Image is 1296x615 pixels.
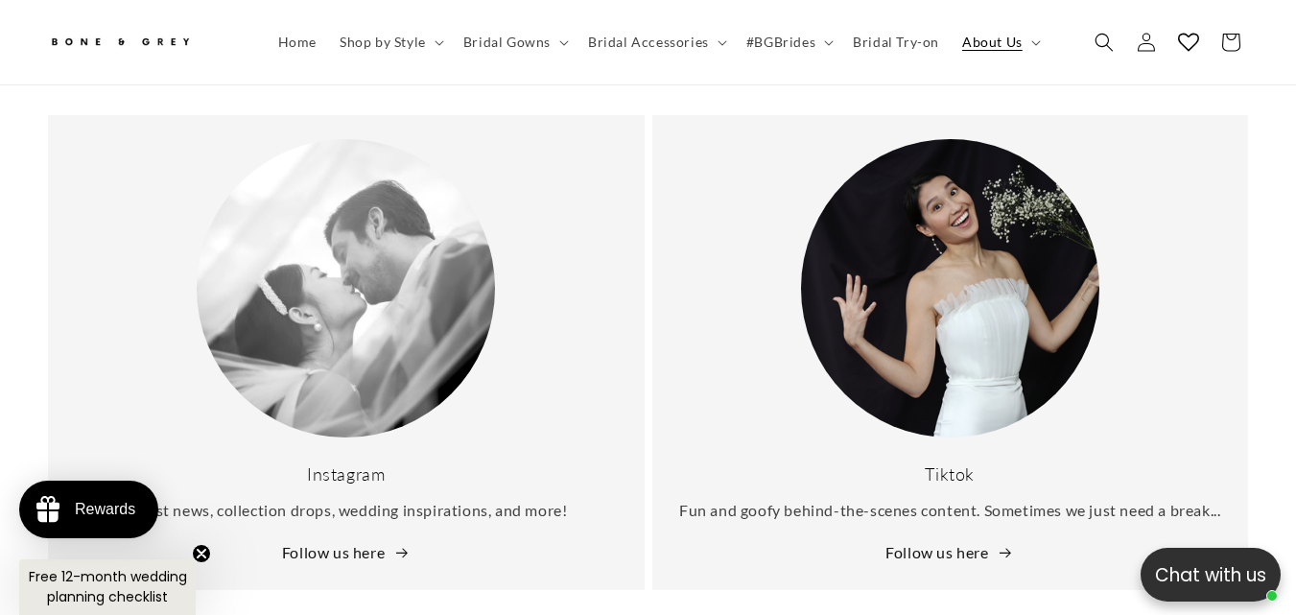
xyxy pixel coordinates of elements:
button: Open chatbox [1141,548,1281,602]
p: Latest news, collection drops, wedding inspirations, and more! [72,497,621,525]
div: Rewards [75,501,135,518]
summary: Search [1083,21,1125,63]
a: Follow us here [885,539,1014,567]
summary: Shop by Style [328,22,452,62]
span: Free 12-month wedding planning checklist [29,567,187,606]
summary: Bridal Gowns [452,22,577,62]
span: Bridal Try-on [853,34,939,51]
h3: Tiktok [676,461,1225,487]
span: Bridal Gowns [463,34,551,51]
div: Free 12-month wedding planning checklistClose teaser [19,559,196,615]
span: Home [278,34,317,51]
img: Instagram | Bone and Grey Bridal [197,139,495,438]
h3: Instagram [72,461,621,487]
a: Follow us here [282,539,411,567]
span: Shop by Style [340,34,426,51]
span: About Us [962,34,1023,51]
span: #BGBrides [746,34,815,51]
p: Fun and goofy behind-the-scenes content. Sometimes we just need a break... [676,497,1225,525]
a: Home [267,22,328,62]
a: Bridal Try-on [841,22,951,62]
img: Bone and Grey Bridal [48,27,192,59]
summary: About Us [951,22,1049,62]
a: Bone and Grey Bridal [41,19,247,65]
summary: Bridal Accessories [577,22,735,62]
img: Follow us on Tiktok | Bone and Grey Bridal [801,139,1099,438]
button: Close teaser [192,544,211,563]
p: Chat with us [1141,561,1281,589]
span: Bridal Accessories [588,34,709,51]
summary: #BGBrides [735,22,841,62]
